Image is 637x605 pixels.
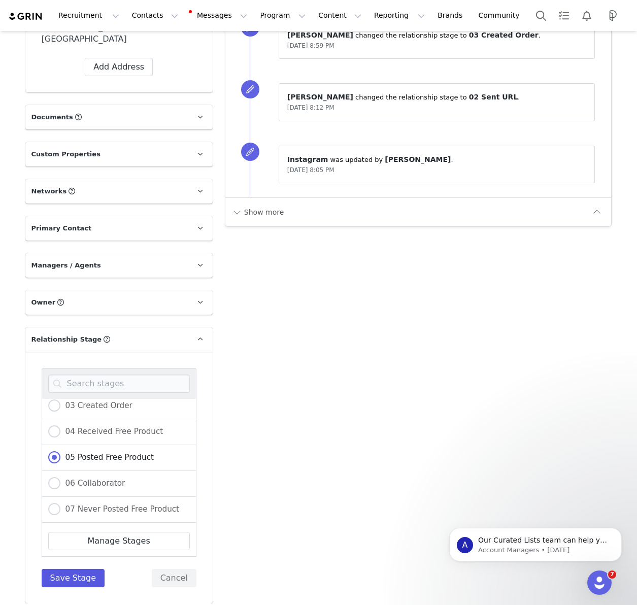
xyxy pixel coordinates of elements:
[231,204,285,220] button: Show more
[60,427,163,436] span: 04 Received Free Product
[52,4,125,27] button: Recruitment
[60,505,180,514] span: 07 Never Posted Free Product
[287,92,587,103] p: ⁨ ⁩ changed the ⁨relationship⁩ stage to ⁨ ⁩.
[85,58,153,76] button: Add Address
[605,8,621,24] img: 7bad52fe-8e26-42a7-837a-944eb1552531.png
[60,479,125,488] span: 06 Collaborator
[31,186,67,196] span: Networks
[608,570,616,579] span: 7
[469,31,539,39] span: 03 Created Order
[587,570,612,595] iframe: Intercom live chat
[287,42,334,49] span: [DATE] 8:59 PM
[385,155,451,163] span: [PERSON_NAME]
[60,453,154,462] span: 05 Posted Free Product
[8,12,44,21] img: grin logo
[287,166,334,174] span: [DATE] 8:05 PM
[8,8,352,19] body: Rich Text Area. Press ALT-0 for help.
[42,569,105,587] button: Save Stage
[48,375,190,393] input: Search stages
[598,8,631,24] button: Profile
[553,4,575,27] a: Tasks
[431,4,472,27] a: Brands
[287,104,334,111] span: [DATE] 8:12 PM
[530,4,552,27] button: Search
[287,31,353,39] span: [PERSON_NAME]
[287,154,587,165] p: ⁨ ⁩ was updated by ⁨ ⁩.
[287,93,353,101] span: [PERSON_NAME]
[473,4,530,27] a: Community
[368,4,431,27] button: Reporting
[31,334,102,345] span: Relationship Stage
[31,149,100,159] span: Custom Properties
[469,93,518,101] span: 02 Sent URL
[31,260,101,271] span: Managers / Agents
[434,507,637,578] iframe: Intercom notifications message
[31,223,92,233] span: Primary Contact
[254,4,312,27] button: Program
[48,532,190,550] a: Manage Stages
[60,401,132,410] span: 03 Created Order
[185,4,253,27] button: Messages
[31,297,56,308] span: Owner
[312,4,367,27] button: Content
[126,4,184,27] button: Contacts
[287,155,328,163] span: Instagram
[152,569,196,587] button: Cancel
[576,4,598,27] button: Notifications
[287,30,587,41] p: ⁨ ⁩ changed the ⁨relationship⁩ stage to ⁨ ⁩.
[31,112,73,122] span: Documents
